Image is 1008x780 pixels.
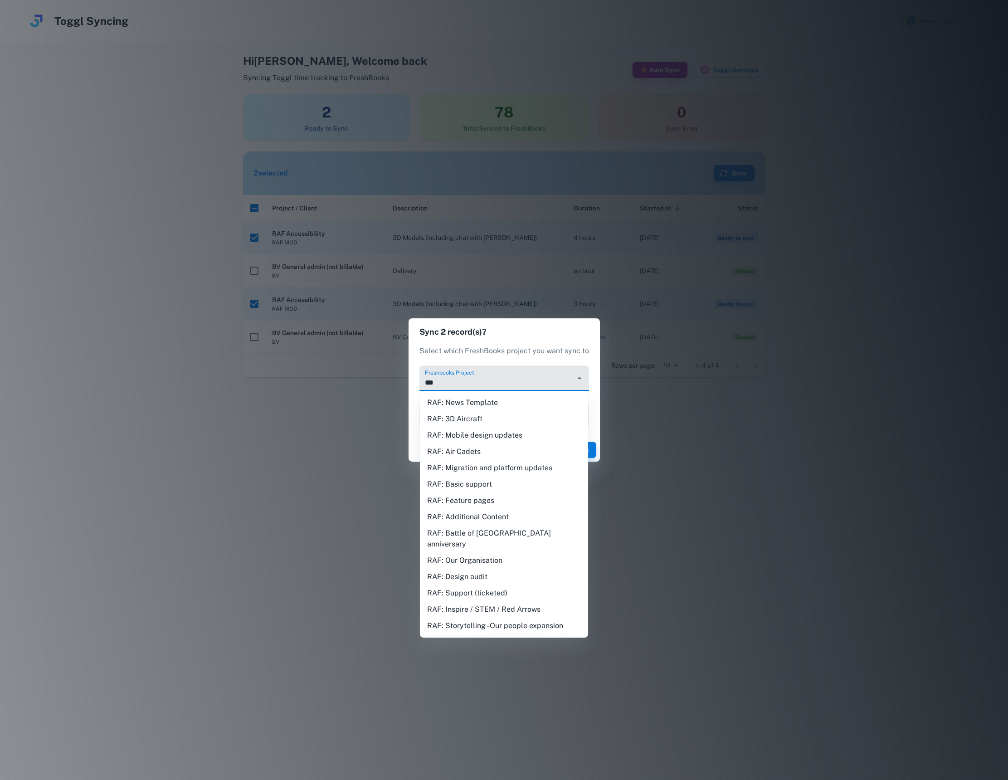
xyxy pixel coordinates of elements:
[420,492,588,509] li: RAF: Feature pages
[420,395,588,411] li: RAF: News Template
[420,618,588,634] li: RAF: Storytelling - Our people expansion
[420,552,588,569] li: RAF: Our Organisation
[420,601,588,618] li: RAF: Inspire / STEM / Red Arrows
[420,427,588,444] li: RAF: Mobile design updates
[573,372,586,385] button: Close
[420,509,588,525] li: RAF: Additional Content
[420,569,588,585] li: RAF: Design audit
[420,476,588,492] li: RAF: Basic support
[409,318,600,346] h2: Sync 2 record(s)?
[425,369,474,376] label: Freshbooks Project
[420,525,588,552] li: RAF: Battle of [GEOGRAPHIC_DATA] anniversary
[420,585,588,601] li: RAF: Support (ticketed)
[419,346,589,356] p: Select which FreshBooks project you want sync to
[420,444,588,460] li: RAF: Air Cadets
[420,460,588,476] li: RAF: Migration and platform updates
[420,411,588,427] li: RAF: 3D Aircraft
[419,402,589,427] div: ​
